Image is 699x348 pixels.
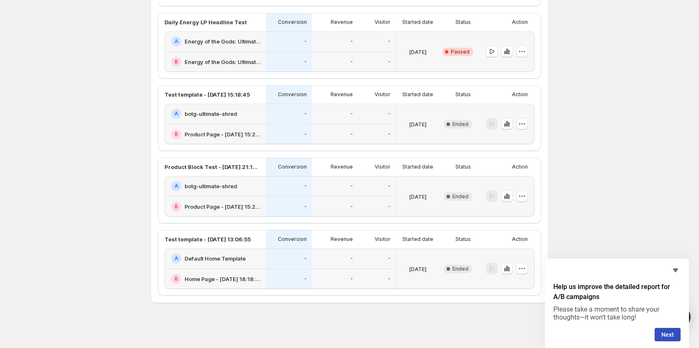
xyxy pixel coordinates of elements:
[455,91,471,98] p: Status
[185,110,237,118] h2: botg-ultimate-shred
[350,38,353,45] p: -
[350,183,353,189] p: -
[185,254,246,263] h2: Default Home Template
[278,91,307,98] p: Conversion
[402,19,433,26] p: Started date
[388,131,391,138] p: -
[350,276,353,282] p: -
[388,110,391,117] p: -
[388,203,391,210] p: -
[304,183,307,189] p: -
[164,235,251,243] p: Test template - [DATE] 13:06:55
[375,19,391,26] p: Visitor
[512,164,528,170] p: Action
[402,91,433,98] p: Started date
[278,19,307,26] p: Conversion
[185,130,261,138] h2: Product Page - [DATE] 15:24:32
[304,276,307,282] p: -
[175,276,178,282] h2: B
[331,236,353,243] p: Revenue
[388,276,391,282] p: -
[185,275,261,283] h2: Home Page - [DATE] 18:18:13
[451,49,470,55] span: Paused
[455,19,471,26] p: Status
[375,91,391,98] p: Visitor
[185,182,237,190] h2: botg-ultimate-shred
[455,236,471,243] p: Status
[304,38,307,45] p: -
[304,255,307,262] p: -
[512,91,528,98] p: Action
[375,164,391,170] p: Visitor
[278,164,307,170] p: Conversion
[553,305,681,321] p: Please take a moment to share your thoughts—it won’t take long!
[350,59,353,65] p: -
[185,58,261,66] h2: Energy of the Gods: Ultimate Daily Energy 2
[350,131,353,138] p: -
[388,59,391,65] p: -
[278,236,307,243] p: Conversion
[331,91,353,98] p: Revenue
[452,193,468,200] span: Ended
[512,19,528,26] p: Action
[175,110,178,117] h2: A
[175,255,178,262] h2: A
[304,203,307,210] p: -
[164,18,247,26] p: Daily Energy LP Headline Test
[175,183,178,189] h2: A
[409,192,427,201] p: [DATE]
[375,236,391,243] p: Visitor
[331,19,353,26] p: Revenue
[185,202,261,211] h2: Product Page - [DATE] 15:24:32
[553,265,681,341] div: Help us improve the detailed report for A/B campaigns
[164,90,250,99] p: Test template - [DATE] 15:18:45
[655,328,681,341] button: Next question
[409,48,427,56] p: [DATE]
[350,203,353,210] p: -
[388,183,391,189] p: -
[402,236,433,243] p: Started date
[331,164,353,170] p: Revenue
[350,110,353,117] p: -
[409,120,427,128] p: [DATE]
[164,163,261,171] p: Product Block Test - [DATE] 21:18:07
[304,110,307,117] p: -
[175,203,178,210] h2: B
[512,236,528,243] p: Action
[553,282,681,302] h2: Help us improve the detailed report for A/B campaigns
[175,38,178,45] h2: A
[388,38,391,45] p: -
[671,265,681,275] button: Hide survey
[388,255,391,262] p: -
[452,266,468,272] span: Ended
[304,59,307,65] p: -
[175,59,178,65] h2: B
[452,121,468,128] span: Ended
[455,164,471,170] p: Status
[350,255,353,262] p: -
[409,265,427,273] p: [DATE]
[402,164,433,170] p: Started date
[175,131,178,138] h2: B
[185,37,261,46] h2: Energy of the Gods: Ultimate Daily Energy
[304,131,307,138] p: -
